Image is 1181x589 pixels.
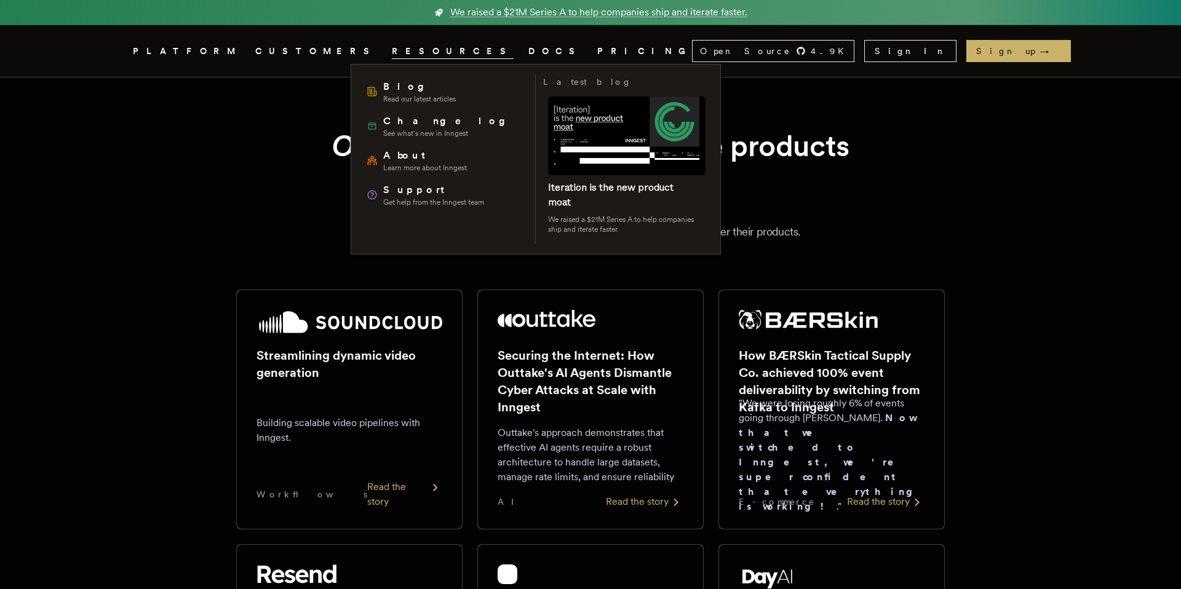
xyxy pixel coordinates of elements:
img: Resend [256,564,336,584]
p: "We were losing roughly 6% of events going through [PERSON_NAME]. ." [739,396,925,514]
img: cubic [498,564,517,584]
h2: Streamlining dynamic video generation [256,347,442,381]
h2: Securing the Internet: How Outtake's AI Agents Dismantle Cyber Attacks at Scale with Inngest [498,347,683,416]
span: Changelog [383,114,514,128]
a: BlogRead our latest articles [361,74,528,109]
p: Building scalable video pipelines with Inngest. [256,416,442,445]
a: DOCS [528,44,583,59]
span: 4.9 K [811,45,851,57]
a: SoundCloud logoStreamlining dynamic video generationBuilding scalable video pipelines with Innges... [236,290,463,529]
span: Learn more about Inngest [383,163,467,173]
div: Read the story [606,494,683,509]
span: We raised a $21M Series A to help companies ship and iterate faster. [450,5,747,20]
a: Sign In [864,40,956,62]
span: See what's new in Inngest [383,128,514,138]
nav: Global [98,25,1083,77]
div: Read the story [367,480,442,509]
a: CUSTOMERS [255,44,377,59]
a: ChangelogSee what's new in Inngest [361,109,528,143]
span: Get help from the Inngest team [383,197,484,207]
span: AI [498,496,525,508]
em: Our [332,128,381,164]
h2: How BÆRSkin Tactical Supply Co. achieved 100% event deliverability by switching from Kafka to Inn... [739,347,925,416]
span: Support [383,183,484,197]
span: About [383,148,467,163]
a: PRICING [597,44,692,59]
span: Blog [383,79,456,94]
img: Outtake [498,310,595,327]
img: Day AI [739,564,797,589]
button: RESOURCES [392,44,514,59]
a: BÆRSkin Tactical Supply Co. logoHow BÆRSkin Tactical Supply Co. achieved 100% event deliverabilit... [718,290,945,529]
span: Read our latest articles [383,94,456,104]
a: Outtake logoSecuring the Internet: How Outtake's AI Agents Dismantle Cyber Attacks at Scale with ... [477,290,704,529]
a: Sign up [966,40,1071,62]
button: PLATFORM [133,44,241,59]
img: SoundCloud [256,310,442,334]
strong: Now that we switched to Inngest, we're super confident that everything is working! [739,412,922,512]
img: BÆRSkin Tactical Supply Co. [739,310,878,330]
span: Open Source [700,45,791,57]
span: E-commerce [739,496,815,508]
h1: customers deliver reliable products for customers [266,127,915,204]
a: SupportGet help from the Inngest team [361,178,528,212]
h3: Latest blog [543,74,632,89]
span: → [1040,45,1061,57]
a: Iteration is the new product moat [548,181,674,208]
div: Read the story [847,494,925,509]
a: AboutLearn more about Inngest [361,143,528,178]
p: From startups to public companies, our customers chose Inngest to power their products. [148,223,1033,240]
span: Workflows [256,488,367,500]
p: Outtake's approach demonstrates that effective AI agents require a robust architecture to handle ... [498,425,683,484]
